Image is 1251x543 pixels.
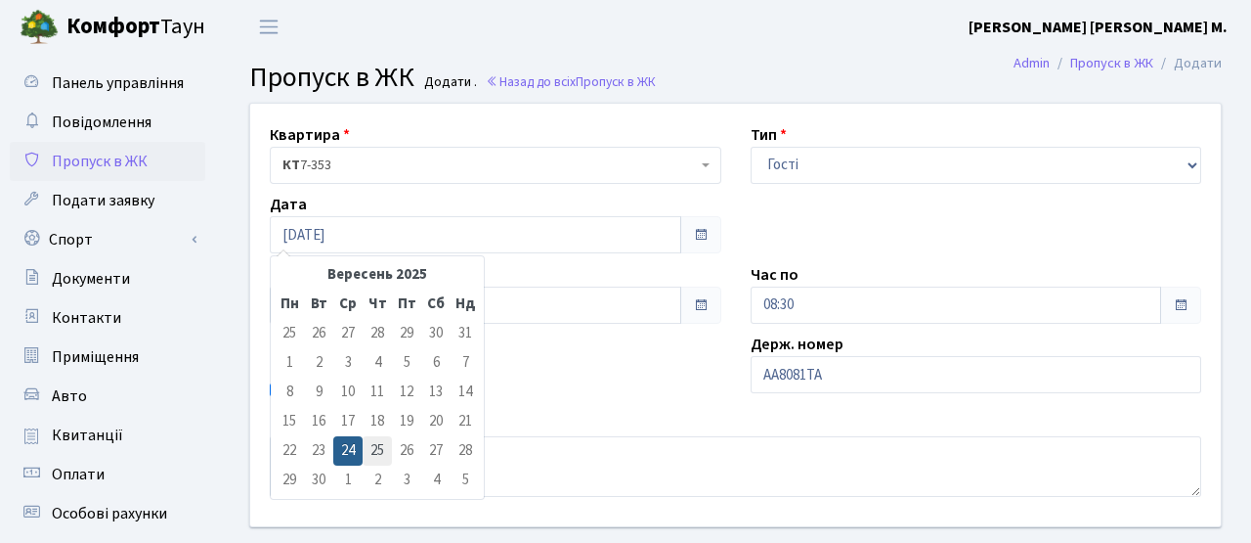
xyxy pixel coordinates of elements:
b: Комфорт [66,11,160,42]
img: logo.png [20,8,59,47]
td: 7 [451,348,480,378]
td: 28 [363,319,392,348]
a: Оплати [10,455,205,494]
td: 20 [421,407,451,436]
label: Тип [751,123,787,147]
td: 13 [421,378,451,407]
td: 30 [304,466,333,495]
th: Вт [304,290,333,319]
td: 3 [333,348,363,378]
td: 14 [451,378,480,407]
td: 4 [363,348,392,378]
span: Документи [52,268,130,290]
td: 6 [421,348,451,378]
a: Приміщення [10,338,205,377]
td: 19 [392,407,421,436]
span: Подати заявку [52,190,154,211]
a: Пропуск в ЖК [10,142,205,181]
a: Контакти [10,298,205,338]
a: Особові рахунки [10,494,205,533]
td: 29 [392,319,421,348]
th: Чт [363,290,392,319]
td: 1 [333,466,363,495]
td: 27 [421,436,451,466]
span: Повідомлення [52,112,151,133]
a: Документи [10,259,205,298]
th: Ср [333,290,363,319]
span: Приміщення [52,346,139,368]
span: Особові рахунки [52,503,167,524]
span: <b>КТ</b>&nbsp;&nbsp;&nbsp;&nbsp;7-353 [282,156,697,175]
b: КТ [282,156,300,175]
span: Панель управління [52,72,184,94]
td: 17 [333,407,363,436]
th: Пт [392,290,421,319]
span: <b>КТ</b>&nbsp;&nbsp;&nbsp;&nbsp;7-353 [270,147,721,184]
a: Авто [10,377,205,416]
a: [PERSON_NAME] [PERSON_NAME] М. [969,16,1228,39]
li: Додати [1153,53,1222,74]
td: 25 [275,319,304,348]
a: Пропуск в ЖК [1070,53,1153,73]
span: Авто [52,385,87,407]
td: 23 [304,436,333,466]
td: 5 [392,348,421,378]
td: 2 [304,348,333,378]
input: AA0001AA [751,356,1202,393]
th: Пн [275,290,304,319]
td: 10 [333,378,363,407]
a: Admin [1014,53,1050,73]
span: Контакти [52,307,121,329]
td: 21 [451,407,480,436]
td: 24 [333,436,363,466]
label: Держ. номер [751,333,843,356]
td: 22 [275,436,304,466]
td: 31 [451,319,480,348]
td: 3 [392,466,421,495]
td: 18 [363,407,392,436]
td: 25 [363,436,392,466]
th: Нд [451,290,480,319]
td: 28 [451,436,480,466]
th: Вересень 2025 [304,260,451,290]
td: 15 [275,407,304,436]
label: Квартира [270,123,350,147]
td: 26 [304,319,333,348]
span: Пропуск в ЖК [249,58,414,97]
a: Панель управління [10,64,205,103]
td: 5 [451,466,480,495]
span: Пропуск в ЖК [576,72,656,91]
td: 26 [392,436,421,466]
span: Оплати [52,464,105,485]
th: Сб [421,290,451,319]
b: [PERSON_NAME] [PERSON_NAME] М. [969,17,1228,38]
td: 16 [304,407,333,436]
td: 11 [363,378,392,407]
a: Квитанції [10,416,205,455]
a: Назад до всіхПропуск в ЖК [486,72,656,91]
label: Час по [751,263,798,287]
td: 27 [333,319,363,348]
button: Переключити навігацію [244,11,293,43]
span: Квитанції [52,425,123,446]
td: 8 [275,378,304,407]
a: Спорт [10,220,205,259]
td: 9 [304,378,333,407]
small: Додати . [420,74,477,91]
label: Дата [270,193,307,216]
td: 2 [363,466,392,495]
td: 4 [421,466,451,495]
span: Пропуск в ЖК [52,151,148,172]
td: 12 [392,378,421,407]
td: 29 [275,466,304,495]
td: 30 [421,319,451,348]
a: Повідомлення [10,103,205,142]
a: Подати заявку [10,181,205,220]
td: 1 [275,348,304,378]
nav: breadcrumb [984,43,1251,84]
span: Таун [66,11,205,44]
